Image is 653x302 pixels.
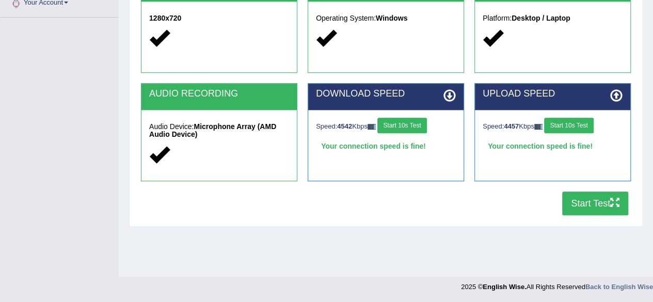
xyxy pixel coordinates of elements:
div: Your connection speed is fine! [316,138,456,154]
h5: Platform: [483,14,623,22]
strong: English Wise. [483,283,526,291]
strong: 4542 [337,122,352,130]
h2: AUDIO RECORDING [149,89,289,99]
a: Back to English Wise [585,283,653,291]
strong: 1280x720 [149,14,181,22]
img: ajax-loader-fb-connection.gif [368,124,376,130]
strong: Microphone Array (AMD Audio Device) [149,122,276,138]
button: Start 10s Test [544,118,593,133]
div: Speed: Kbps [316,118,456,136]
img: ajax-loader-fb-connection.gif [534,124,543,130]
h2: UPLOAD SPEED [483,89,623,99]
button: Start 10s Test [377,118,426,133]
h2: DOWNLOAD SPEED [316,89,456,99]
h5: Operating System: [316,14,456,22]
button: Start Test [562,192,628,215]
strong: 4457 [504,122,519,130]
div: Speed: Kbps [483,118,623,136]
div: 2025 © All Rights Reserved [461,277,653,292]
div: Your connection speed is fine! [483,138,623,154]
h5: Audio Device: [149,123,289,139]
strong: Windows [376,14,407,22]
strong: Desktop / Laptop [512,14,570,22]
